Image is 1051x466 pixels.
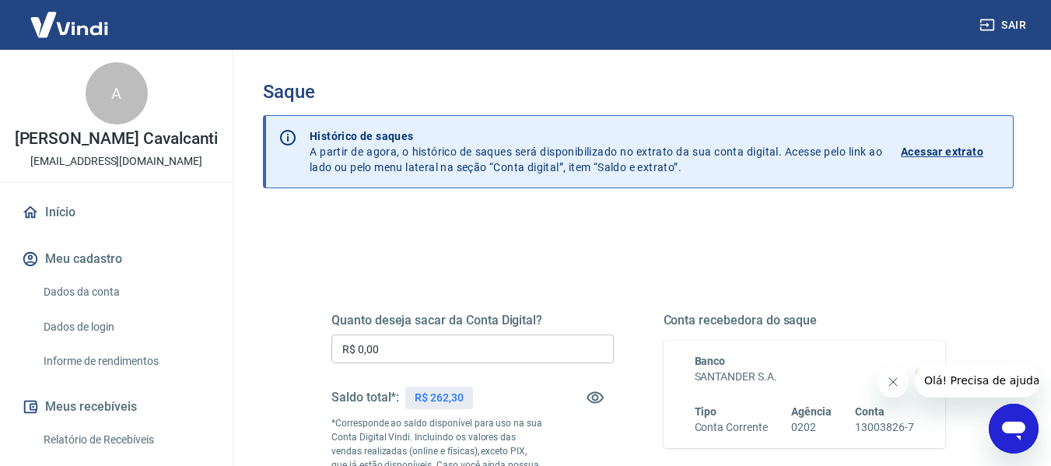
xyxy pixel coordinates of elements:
iframe: Fechar mensagem [878,366,909,398]
button: Meus recebíveis [19,390,214,424]
h6: SANTANDER S.A. [695,369,915,385]
span: Conta [855,405,885,418]
p: [EMAIL_ADDRESS][DOMAIN_NAME] [30,153,202,170]
span: Olá! Precisa de ajuda? [9,11,131,23]
h6: 13003826-7 [855,419,914,436]
h3: Saque [263,81,1014,103]
p: R$ 262,30 [415,390,464,406]
h5: Quanto deseja sacar da Conta Digital? [331,313,614,328]
button: Sair [976,11,1032,40]
a: Relatório de Recebíveis [37,424,214,456]
span: Agência [791,405,832,418]
a: Dados de login [37,311,214,343]
span: Banco [695,355,726,367]
iframe: Botão para abrir a janela de mensagens [989,404,1039,454]
a: Início [19,195,214,229]
p: [PERSON_NAME] Cavalcanti [15,131,219,147]
p: A partir de agora, o histórico de saques será disponibilizado no extrato da sua conta digital. Ac... [310,128,882,175]
h5: Saldo total*: [331,390,399,405]
span: Tipo [695,405,717,418]
iframe: Mensagem da empresa [915,363,1039,398]
p: Histórico de saques [310,128,882,144]
a: Acessar extrato [901,128,1000,175]
div: A [86,62,148,124]
h5: Conta recebedora do saque [664,313,946,328]
a: Dados da conta [37,276,214,308]
button: Meu cadastro [19,242,214,276]
a: Informe de rendimentos [37,345,214,377]
h6: Conta Corrente [695,419,768,436]
h6: 0202 [791,419,832,436]
img: Vindi [19,1,120,48]
p: Acessar extrato [901,144,983,159]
